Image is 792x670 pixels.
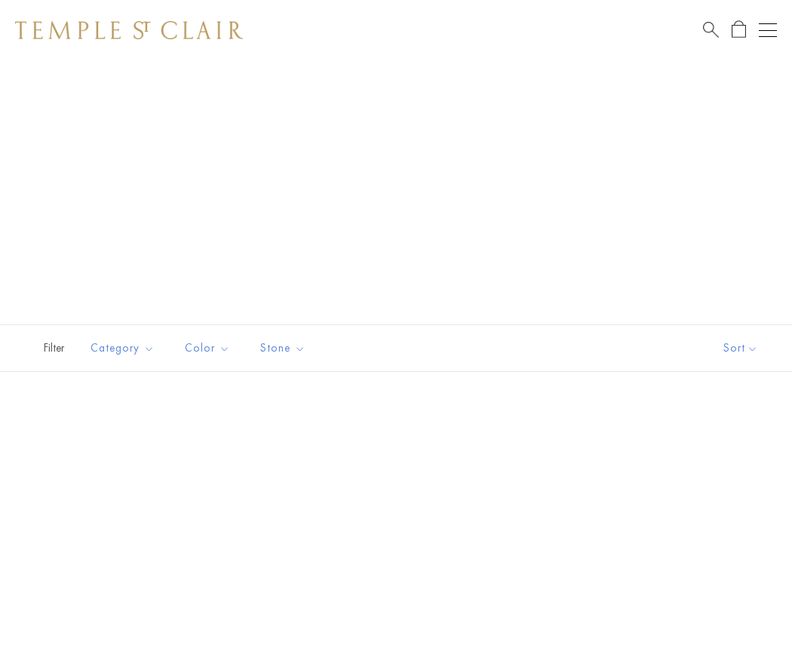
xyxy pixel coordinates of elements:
[15,21,243,39] img: Temple St. Clair
[79,331,166,365] button: Category
[173,331,241,365] button: Color
[177,339,241,358] span: Color
[249,331,317,365] button: Stone
[689,325,792,371] button: Show sort by
[253,339,317,358] span: Stone
[83,339,166,358] span: Category
[703,20,719,39] a: Search
[759,21,777,39] button: Open navigation
[732,20,746,39] a: Open Shopping Bag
